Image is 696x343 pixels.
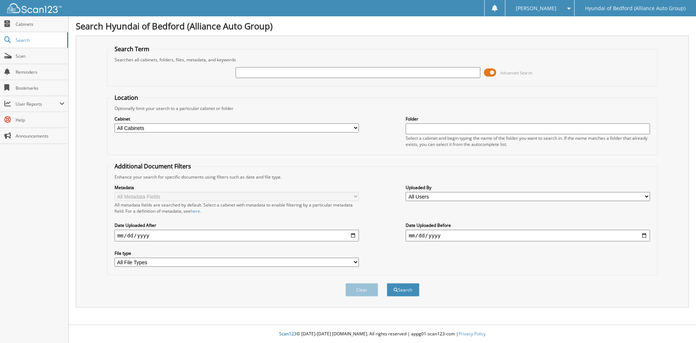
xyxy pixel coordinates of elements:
[69,325,696,343] div: © [DATE]-[DATE] [DOMAIN_NAME]. All rights reserved | appg01-scan123-com |
[111,57,654,63] div: Searches all cabinets, folders, files, metadata, and keywords
[406,222,650,228] label: Date Uploaded Before
[16,37,63,43] span: Search
[585,6,685,11] span: Hyundai of Bedford (Alliance Auto Group)
[345,283,378,297] button: Clear
[406,230,650,241] input: end
[111,105,654,111] div: Optionally limit your search to a particular cabinet or folder
[16,101,59,107] span: User Reports
[191,208,200,214] a: here
[111,174,654,180] div: Enhance your search for specific documents using filters such as date and file type.
[115,250,359,256] label: File type
[115,222,359,228] label: Date Uploaded After
[16,85,65,91] span: Bookmarks
[459,331,486,337] a: Privacy Policy
[115,230,359,241] input: start
[500,70,533,75] span: Advanced Search
[516,6,556,11] span: [PERSON_NAME]
[406,135,650,147] div: Select a cabinet and begin typing the name of the folder you want to search in. If the name match...
[7,3,62,13] img: scan123-logo-white.svg
[111,94,142,102] legend: Location
[115,202,359,214] div: All metadata fields are searched by default. Select a cabinet with metadata to enable filtering b...
[16,133,65,139] span: Announcements
[115,184,359,191] label: Metadata
[76,20,689,32] h1: Search Hyundai of Bedford (Alliance Auto Group)
[387,283,419,297] button: Search
[111,45,153,53] legend: Search Term
[406,116,650,122] label: Folder
[16,69,65,75] span: Reminders
[16,117,65,123] span: Help
[111,162,195,170] legend: Additional Document Filters
[406,184,650,191] label: Uploaded By
[660,308,696,343] iframe: Chat Widget
[115,116,359,122] label: Cabinet
[16,53,65,59] span: Scan
[16,21,65,27] span: Cabinets
[279,331,297,337] span: Scan123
